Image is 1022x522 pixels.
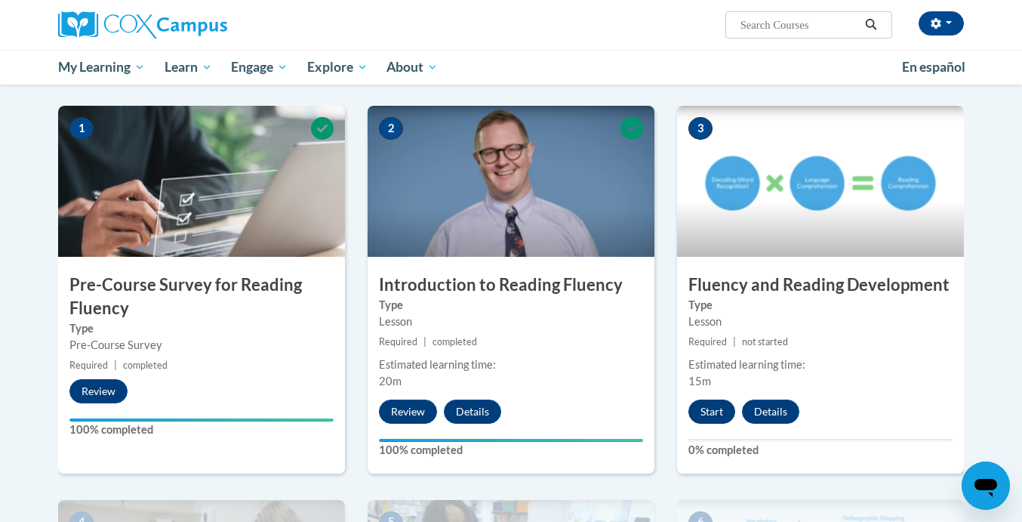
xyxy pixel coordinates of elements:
[688,297,953,314] label: Type
[444,400,501,424] button: Details
[379,117,403,140] span: 2
[688,400,735,424] button: Start
[221,50,297,85] a: Engage
[368,273,654,297] h3: Introduction to Reading Fluency
[433,336,477,347] span: completed
[379,336,417,347] span: Required
[48,50,155,85] a: My Learning
[69,117,94,140] span: 1
[733,336,736,347] span: |
[368,106,654,257] img: Course Image
[297,50,377,85] a: Explore
[231,58,288,76] span: Engage
[379,442,643,459] label: 100% completed
[919,11,964,36] button: Account Settings
[677,273,964,297] h3: Fluency and Reading Development
[379,400,437,424] button: Review
[902,59,965,75] span: En español
[58,11,345,39] a: Cox Campus
[742,400,799,424] button: Details
[58,273,345,320] h3: Pre-Course Survey for Reading Fluency
[58,11,227,39] img: Cox Campus
[69,360,108,371] span: Required
[69,419,334,422] div: Your progress
[379,357,643,373] div: Estimated learning time:
[69,422,334,438] label: 100% completed
[377,50,448,85] a: About
[742,336,788,347] span: not started
[69,379,128,403] button: Review
[123,360,168,371] span: completed
[386,58,438,76] span: About
[860,16,882,34] button: Search
[423,336,426,347] span: |
[379,375,402,388] span: 20m
[165,58,212,76] span: Learn
[307,58,368,76] span: Explore
[58,106,345,257] img: Course Image
[892,51,975,83] a: En español
[35,50,987,85] div: Main menu
[69,320,334,337] label: Type
[688,375,711,388] span: 15m
[677,106,964,257] img: Course Image
[688,357,953,373] div: Estimated learning time:
[155,50,222,85] a: Learn
[69,337,334,354] div: Pre-Course Survey
[688,117,713,140] span: 3
[739,16,860,34] input: Search Courses
[379,439,643,442] div: Your progress
[379,314,643,330] div: Lesson
[962,462,1010,510] iframe: Button to launch messaging window
[379,297,643,314] label: Type
[114,360,117,371] span: |
[688,442,953,459] label: 0% completed
[688,336,727,347] span: Required
[58,58,145,76] span: My Learning
[688,314,953,330] div: Lesson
